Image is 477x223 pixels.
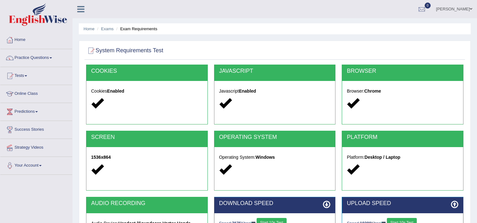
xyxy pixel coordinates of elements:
[219,155,331,160] h5: Operating System:
[0,49,72,65] a: Practice Questions
[115,26,157,32] li: Exam Requirements
[347,155,458,160] h5: Platform:
[347,134,458,140] h2: PLATFORM
[86,46,163,55] h2: System Requirements Test
[219,134,331,140] h2: OPERATING SYSTEM
[219,89,331,94] h5: Javascript
[347,89,458,94] h5: Browser:
[107,89,124,94] strong: Enabled
[101,26,114,31] a: Exams
[219,68,331,74] h2: JAVASCRIPT
[364,155,400,160] strong: Desktop / Laptop
[0,139,72,155] a: Strategy Videos
[91,155,111,160] strong: 1536x864
[364,89,381,94] strong: Chrome
[0,103,72,119] a: Predictions
[219,200,331,207] h2: DOWNLOAD SPEED
[91,134,203,140] h2: SCREEN
[256,155,275,160] strong: Windows
[347,68,458,74] h2: BROWSER
[347,200,458,207] h2: UPLOAD SPEED
[0,31,72,47] a: Home
[239,89,256,94] strong: Enabled
[91,200,203,207] h2: AUDIO RECORDING
[0,85,72,101] a: Online Class
[0,121,72,137] a: Success Stories
[91,89,203,94] h5: Cookies
[91,68,203,74] h2: COOKIES
[0,157,72,173] a: Your Account
[84,26,95,31] a: Home
[0,67,72,83] a: Tests
[425,3,431,9] span: 0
